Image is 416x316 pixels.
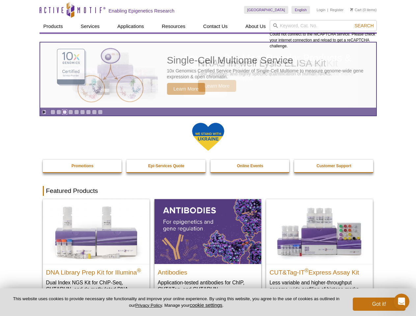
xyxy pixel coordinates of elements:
a: Privacy Policy [135,303,162,308]
strong: Customer Support [317,164,351,168]
sup: ® [137,267,141,273]
button: Got it! [353,298,405,311]
a: Cart [350,8,362,12]
img: DNA Library Prep Kit for Illumina [43,199,150,264]
li: | [327,6,328,14]
li: (0 items) [350,6,377,14]
a: Go to slide 9 [98,110,103,115]
img: All Antibodies [154,199,261,264]
sup: ® [305,267,309,273]
a: DNA Library Prep Kit for Illumina DNA Library Prep Kit for Illumina® Dual Index NGS Kit for ChIP-... [43,199,150,305]
div: Could not connect to the reCAPTCHA service. Please check your internet connection and reload to g... [270,20,377,49]
a: Contact Us [199,20,232,33]
a: Single-Cell Multiome Service Single-Cell Multiome Service 10x Genomics Certified Service Provider... [40,42,376,108]
p: Dual Index NGS Kit for ChIP-Seq, CUT&RUN, and ds methylated DNA assays. [46,279,146,299]
span: Learn More [167,83,206,95]
img: CUT&Tag-IT® Express Assay Kit [266,199,373,264]
a: Login [317,8,325,12]
a: Toggle autoplay [42,110,46,115]
a: Services [77,20,104,33]
a: Resources [158,20,189,33]
a: Applications [113,20,148,33]
button: cookie settings [190,302,222,308]
span: Search [354,23,374,28]
a: Online Events [210,160,290,172]
iframe: Intercom live chat [394,294,409,309]
h2: Featured Products [43,186,374,196]
a: Go to slide 4 [68,110,73,115]
input: Keyword, Cat. No. [270,20,377,31]
article: Single-Cell Multiome Service [40,42,376,108]
a: Go to slide 5 [74,110,79,115]
a: Go to slide 1 [50,110,55,115]
a: Promotions [43,160,123,172]
h2: Enabling Epigenetics Research [109,8,175,14]
a: Products [40,20,67,33]
p: Application-tested antibodies for ChIP, CUT&Tag, and CUT&RUN. [158,279,258,293]
a: Go to slide 3 [62,110,67,115]
a: All Antibodies Antibodies Application-tested antibodies for ChIP, CUT&Tag, and CUT&RUN. [154,199,261,299]
strong: Online Events [237,164,263,168]
a: Go to slide 7 [86,110,91,115]
p: Less variable and higher-throughput genome-wide profiling of histone marks​. [269,279,370,293]
h2: CUT&Tag-IT Express Assay Kit [269,266,370,276]
strong: Epi-Services Quote [148,164,184,168]
p: This website uses cookies to provide necessary site functionality and improve your online experie... [11,296,342,308]
a: [GEOGRAPHIC_DATA] [244,6,289,14]
a: Register [330,8,344,12]
button: Search [352,23,375,29]
a: Go to slide 8 [92,110,97,115]
a: Go to slide 2 [56,110,61,115]
h2: Antibodies [158,266,258,276]
h2: Single-Cell Multiome Service [167,55,373,65]
a: Go to slide 6 [80,110,85,115]
a: Epi-Services Quote [126,160,206,172]
h2: DNA Library Prep Kit for Illumina [46,266,146,276]
img: Single-Cell Multiome Service [51,45,150,105]
img: Your Cart [350,8,353,11]
a: Customer Support [294,160,374,172]
img: We Stand With Ukraine [192,122,225,151]
a: English [291,6,310,14]
a: About Us [241,20,270,33]
p: 10x Genomics Certified Service Provider of Single-Cell Multiome to measure genome-wide gene expre... [167,68,373,80]
strong: Promotions [71,164,94,168]
a: CUT&Tag-IT® Express Assay Kit CUT&Tag-IT®Express Assay Kit Less variable and higher-throughput ge... [266,199,373,299]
